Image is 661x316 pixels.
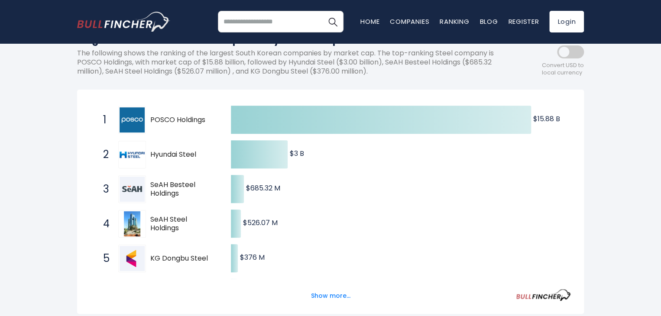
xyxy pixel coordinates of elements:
button: Search [322,11,343,32]
span: 4 [99,216,107,231]
img: Hyundai Steel [120,152,145,158]
text: $3 B [290,148,304,158]
a: Blog [480,17,498,26]
img: bullfincher logo [77,12,170,32]
img: POSCO Holdings [120,107,145,132]
p: The following shows the ranking of the largest South Korean companies by market cap. The top-rank... [77,49,506,76]
span: KG Dongbu Steel [150,254,216,263]
a: Companies [390,17,429,26]
span: 2 [99,147,107,162]
text: $526.07 M [243,218,278,228]
span: Hyundai Steel [150,150,216,159]
text: $685.32 M [246,183,280,193]
span: 1 [99,113,107,127]
text: $15.88 B [533,114,560,124]
img: SeAH Steel Holdings [124,211,141,236]
img: KG Dongbu Steel [120,246,145,271]
span: SeAH Besteel Holdings [150,181,216,199]
span: 5 [99,251,107,266]
a: Register [508,17,539,26]
span: 3 [99,182,107,197]
a: Login [549,11,584,32]
span: Convert USD to local currency [542,62,584,77]
a: Home [360,17,379,26]
a: Ranking [440,17,469,26]
button: Show more... [306,289,356,303]
span: SeAH Steel Holdings [150,215,216,233]
img: SeAH Besteel Holdings [120,177,145,202]
span: POSCO Holdings [150,116,216,125]
a: Go to homepage [77,12,170,32]
text: $376 M [240,252,265,262]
